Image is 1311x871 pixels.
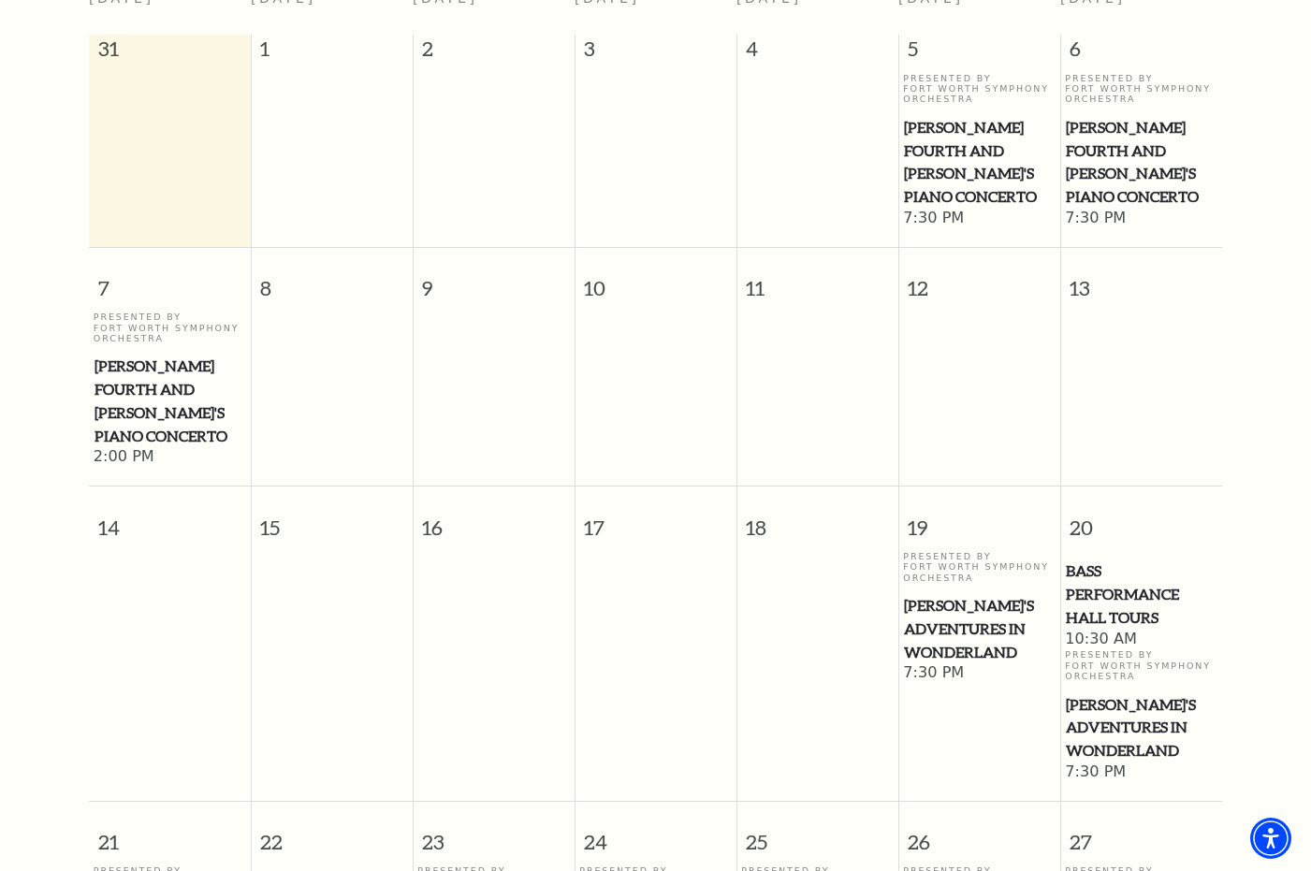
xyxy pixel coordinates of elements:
span: [PERSON_NAME]'s Adventures in Wonderland [1066,693,1216,762]
p: Presented By Fort Worth Symphony Orchestra [1065,649,1217,681]
a: Brahms Fourth and Grieg's Piano Concerto [94,355,246,447]
a: Bass Performance Hall Tours [1065,559,1217,629]
span: 9 [414,248,575,312]
p: Presented By Fort Worth Symphony Orchestra [903,73,1056,105]
span: 12 [899,248,1060,312]
span: 6 [1061,35,1223,72]
span: 3 [575,35,736,72]
span: 14 [89,486,251,551]
span: [PERSON_NAME] Fourth and [PERSON_NAME]'s Piano Concerto [95,355,245,447]
span: 26 [899,802,1060,866]
span: 7:30 PM [903,663,1056,684]
span: 11 [737,248,898,312]
span: 22 [252,802,413,866]
span: 23 [414,802,575,866]
span: 27 [1061,802,1223,866]
span: 2 [414,35,575,72]
span: 1 [252,35,413,72]
a: Brahms Fourth and Grieg's Piano Concerto [1065,116,1217,209]
span: 4 [737,35,898,72]
span: 21 [89,802,251,866]
a: Alice's Adventures in Wonderland [903,594,1056,663]
span: 8 [252,248,413,312]
span: [PERSON_NAME] Fourth and [PERSON_NAME]'s Piano Concerto [904,116,1055,209]
span: 5 [899,35,1060,72]
span: 20 [1061,486,1223,551]
span: 17 [575,486,736,551]
span: 19 [899,486,1060,551]
span: 13 [1061,248,1223,312]
span: 24 [575,802,736,866]
span: 7:30 PM [1065,209,1217,229]
a: Brahms Fourth and Grieg's Piano Concerto [903,116,1056,209]
span: [PERSON_NAME]'s Adventures in Wonderland [904,594,1055,663]
a: Alice's Adventures in Wonderland [1065,693,1217,762]
span: 18 [737,486,898,551]
span: Bass Performance Hall Tours [1066,559,1216,629]
span: [PERSON_NAME] Fourth and [PERSON_NAME]'s Piano Concerto [1066,116,1216,209]
span: 2:00 PM [94,447,246,468]
p: Presented By Fort Worth Symphony Orchestra [1065,73,1217,105]
span: 10:30 AM [1065,630,1217,650]
span: 7 [89,248,251,312]
span: 16 [414,486,575,551]
span: 15 [252,486,413,551]
p: Presented By Fort Worth Symphony Orchestra [903,551,1056,583]
span: 10 [575,248,736,312]
span: 31 [89,35,251,72]
div: Accessibility Menu [1250,818,1291,859]
span: 7:30 PM [1065,762,1217,783]
p: Presented By Fort Worth Symphony Orchestra [94,312,246,343]
span: 7:30 PM [903,209,1056,229]
span: 25 [737,802,898,866]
